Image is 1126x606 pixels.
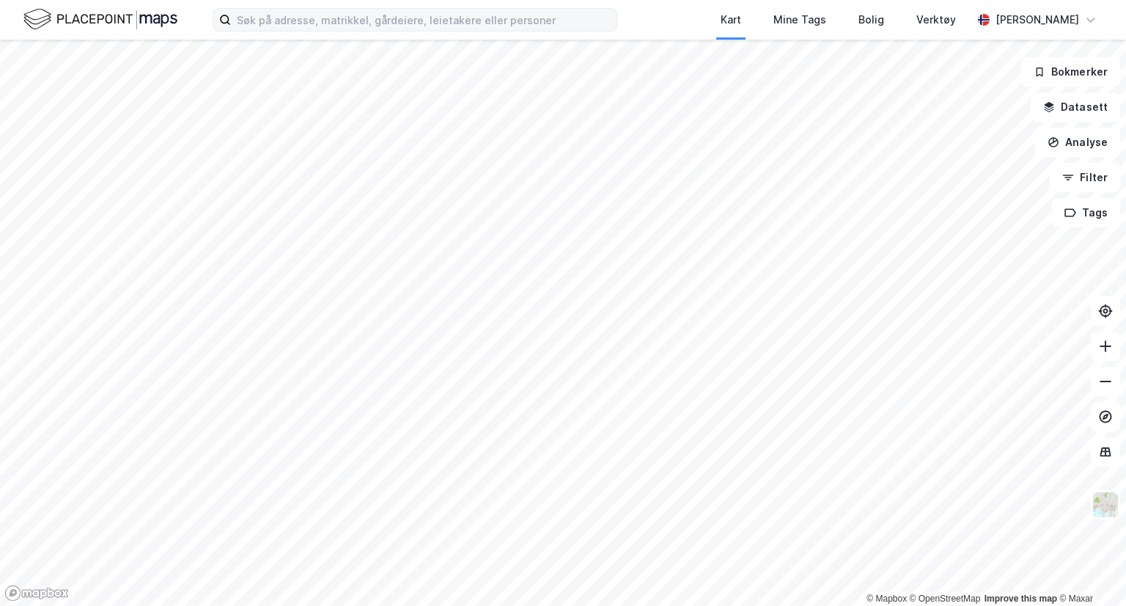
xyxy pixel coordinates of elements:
input: Søk på adresse, matrikkel, gårdeiere, leietakere eller personer [231,9,617,31]
div: Kontrollprogram for chat [1053,536,1126,606]
div: Kart [721,11,741,29]
div: Verktøy [916,11,956,29]
img: logo.f888ab2527a4732fd821a326f86c7f29.svg [23,7,177,32]
div: [PERSON_NAME] [996,11,1079,29]
div: Mine Tags [773,11,826,29]
iframe: Chat Widget [1053,536,1126,606]
div: Bolig [858,11,884,29]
